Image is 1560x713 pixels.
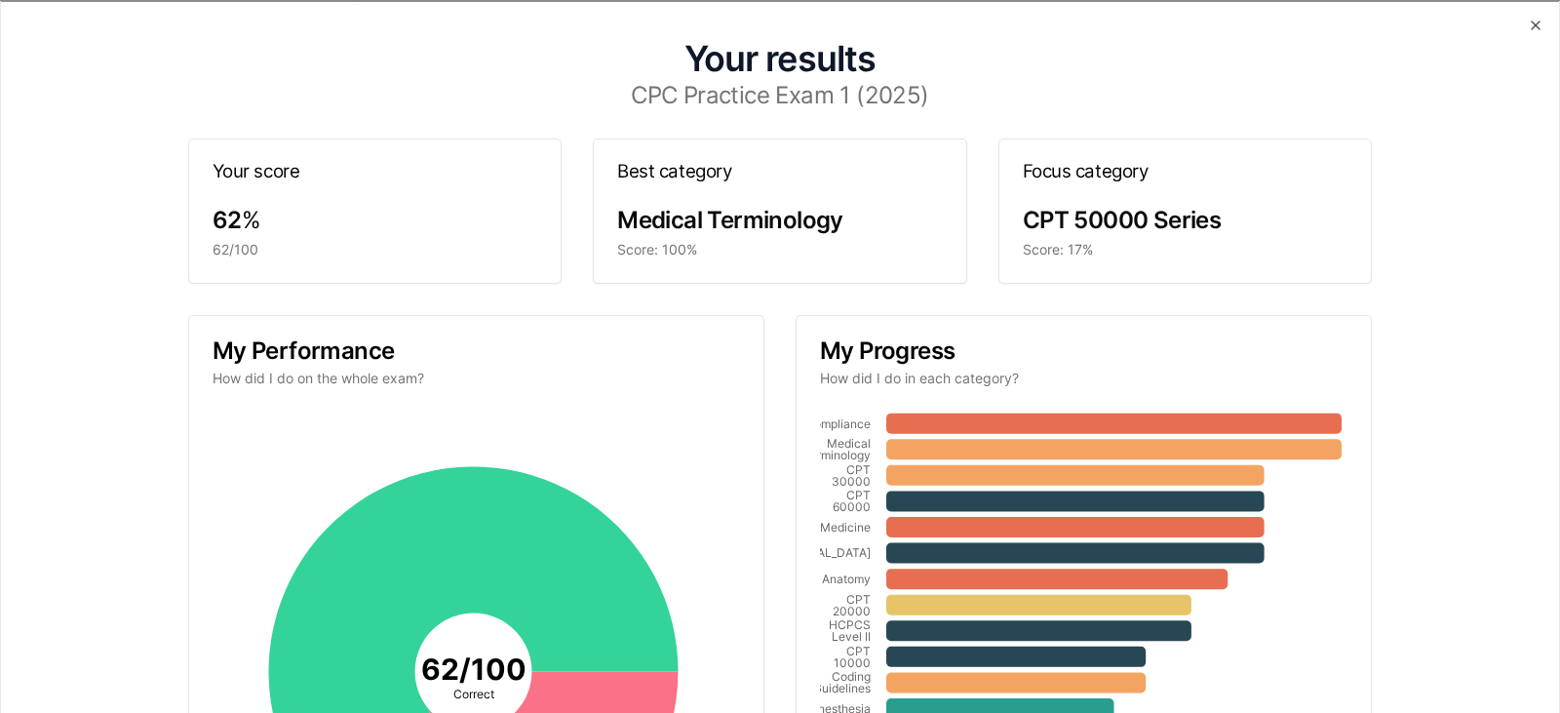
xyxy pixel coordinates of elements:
tspan: Level II [832,629,871,644]
tspan: CPT [846,591,871,606]
tspan: Correct [452,686,493,700]
div: Score: 17% [1023,239,1347,258]
tspan: Guidelines [813,681,871,695]
span: 62 [213,205,242,233]
tspan: HCPCS [829,617,871,632]
p: How did I do on the whole exam? [213,368,740,387]
tspan: 62 / 100 [420,651,526,686]
span: Medical Terminology [617,205,843,233]
span: % [242,205,261,233]
tspan: Terminology [803,448,871,462]
tspan: CPT [846,643,871,657]
h3: CPC Practice Exam 1 (2025) [40,83,1520,106]
tspan: CPT [846,461,871,476]
tspan: Medicine [820,520,871,535]
h3: My Progress [820,338,1347,362]
h3: Focus category [1023,162,1347,180]
tspan: 10000 [834,654,871,669]
p: How did I do in each category? [820,368,1347,387]
tspan: Compliance [805,416,871,430]
tspan: CPT [846,488,871,502]
tspan: 20000 [833,603,871,617]
tspan: Coding [832,669,871,684]
tspan: Anatomy [822,572,871,586]
tspan: 30000 [832,473,871,488]
tspan: [MEDICAL_DATA] [775,545,871,560]
div: Score: 100% [617,239,942,258]
h3: Best category [617,162,942,180]
tspan: 60000 [833,499,871,514]
span: CPT 50000 Series [1023,205,1221,233]
h3: My Performance [213,338,740,362]
h3: Your score [213,162,537,180]
tspan: Medical [827,436,871,451]
div: 62/100 [213,239,537,258]
h1: Your results [40,40,1520,75]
